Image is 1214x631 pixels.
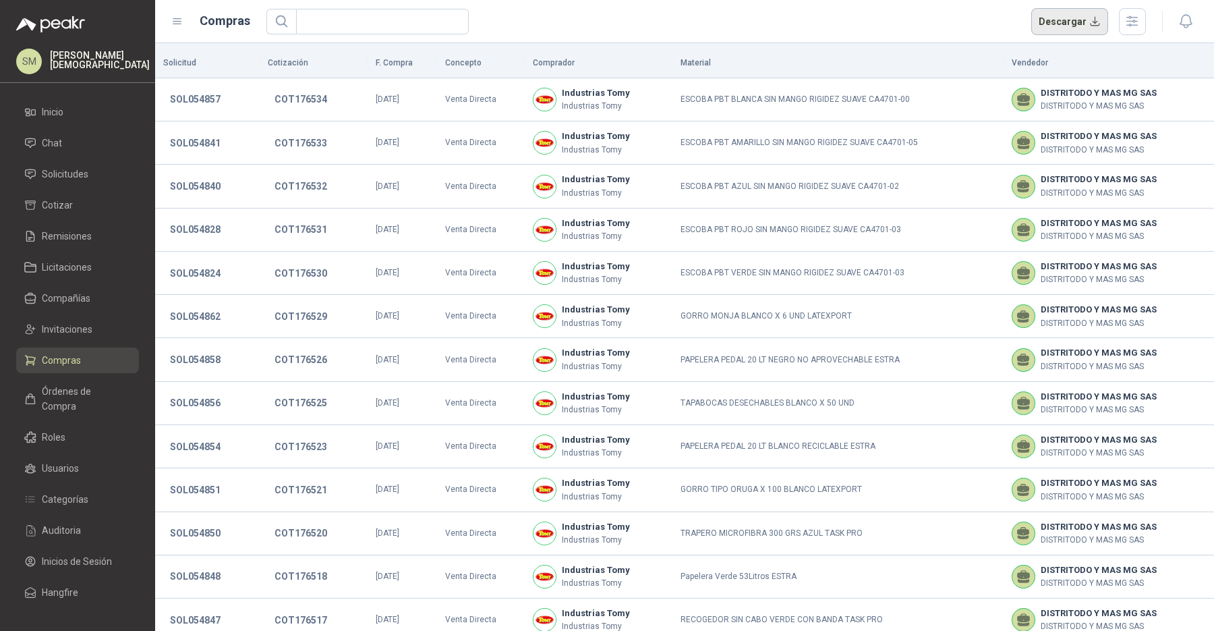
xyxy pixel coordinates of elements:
[533,522,556,545] img: Company Logo
[533,262,556,284] img: Company Logo
[562,577,630,590] p: Industrias Tomy
[533,219,556,241] img: Company Logo
[268,564,334,588] button: COT176518
[268,435,334,459] button: COT176523
[16,317,139,342] a: Invitaciones
[562,390,630,404] b: Industrias Tomy
[1004,49,1214,78] th: Vendedor
[533,175,556,198] img: Company Logo
[42,523,81,538] span: Auditoria
[437,468,525,512] td: Venta Directa
[16,379,139,419] a: Órdenes de Compra
[268,174,334,198] button: COT176532
[437,512,525,555] td: Venta Directa
[1041,273,1157,286] p: DISTRITODO Y MAS MG SAS
[155,49,260,78] th: Solicitud
[200,11,250,30] h1: Compras
[1041,476,1157,490] b: DISTRITODO Y MAS MG SAS
[562,317,630,330] p: Industrias Tomy
[1041,447,1157,460] p: DISTRITODO Y MAS MG SAS
[562,100,630,113] p: Industrias Tomy
[1041,607,1157,620] b: DISTRITODO Y MAS MG SAS
[1041,317,1157,330] p: DISTRITODO Y MAS MG SAS
[437,49,525,78] th: Concepto
[1041,491,1157,503] p: DISTRITODO Y MAS MG SAS
[562,564,630,577] b: Industrias Tomy
[562,520,630,534] b: Industrias Tomy
[1041,520,1157,534] b: DISTRITODO Y MAS MG SAS
[368,49,437,78] th: F. Compra
[268,87,334,111] button: COT176534
[42,229,92,244] span: Remisiones
[1041,390,1157,404] b: DISTRITODO Y MAS MG SAS
[437,425,525,468] td: Venta Directa
[268,217,334,242] button: COT176531
[260,49,367,78] th: Cotización
[1041,564,1157,577] b: DISTRITODO Y MAS MG SAS
[42,105,63,119] span: Inicio
[672,468,1004,512] td: GORRO TIPO ORUGA X 100 BLANCO LATEXPORT
[533,609,556,631] img: Company Logo
[562,607,630,620] b: Industrias Tomy
[672,49,1004,78] th: Material
[376,182,399,191] span: [DATE]
[562,173,630,186] b: Industrias Tomy
[1041,534,1157,547] p: DISTRITODO Y MAS MG SAS
[562,433,630,447] b: Industrias Tomy
[562,230,630,243] p: Industrias Tomy
[42,136,62,150] span: Chat
[376,398,399,408] span: [DATE]
[533,478,556,501] img: Company Logo
[16,16,85,32] img: Logo peakr
[1041,130,1157,143] b: DISTRITODO Y MAS MG SAS
[42,461,79,476] span: Usuarios
[562,187,630,200] p: Industrias Tomy
[672,209,1004,252] td: ESCOBA PBT ROJO SIN MANGO RIGIDEZ SUAVE CA4701-03
[672,121,1004,165] td: ESCOBA PBT AMARILLO SIN MANGO RIGIDEZ SUAVE CA4701-05
[562,260,630,273] b: Industrias Tomy
[42,198,73,213] span: Cotizar
[672,78,1004,121] td: ESCOBA PBT BLANCA SIN MANGO RIGIDEZ SUAVE CA4701-00
[1041,360,1157,373] p: DISTRITODO Y MAS MG SAS
[42,322,92,337] span: Invitaciones
[533,349,556,371] img: Company Logo
[437,209,525,252] td: Venta Directa
[562,346,630,360] b: Industrias Tomy
[562,476,630,490] b: Industrias Tomy
[268,478,334,502] button: COT176521
[1041,144,1157,157] p: DISTRITODO Y MAS MG SAS
[1031,8,1109,35] button: Descargar
[376,94,399,104] span: [DATE]
[16,49,42,74] div: SM
[268,521,334,545] button: COT176520
[1041,187,1157,200] p: DISTRITODO Y MAS MG SAS
[562,86,630,100] b: Industrias Tomy
[42,430,65,445] span: Roles
[437,338,525,381] td: Venta Directa
[533,88,556,111] img: Company Logo
[672,512,1004,555] td: TRAPERO MICROFIBRA 300 GRS AZUL TASK PRO
[1041,230,1157,243] p: DISTRITODO Y MAS MG SAS
[42,554,112,569] span: Inicios de Sesión
[376,311,399,321] span: [DATE]
[163,304,227,329] button: SOL054862
[163,478,227,502] button: SOL054851
[672,338,1004,381] td: PAPELERA PEDAL 20 LT NEGRO NO APROVECHABLE ESTRA
[163,174,227,198] button: SOL054840
[42,167,88,182] span: Solicitudes
[533,392,556,414] img: Company Logo
[376,225,399,234] span: [DATE]
[16,130,139,156] a: Chat
[533,132,556,154] img: Company Logo
[672,295,1004,338] td: GORRO MONJA BLANCO X 6 UND LATEXPORT
[1041,577,1157,590] p: DISTRITODO Y MAS MG SAS
[42,291,90,306] span: Compañías
[163,564,227,588] button: SOL054848
[268,391,334,415] button: COT176525
[1041,217,1157,230] b: DISTRITODO Y MAS MG SAS
[16,580,139,605] a: Hangfire
[376,615,399,624] span: [DATE]
[163,131,227,155] button: SOL054841
[672,425,1004,468] td: PAPELERA PEDAL 20 LT BLANCO RECICLABLE ESTRA
[16,518,139,543] a: Auditoria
